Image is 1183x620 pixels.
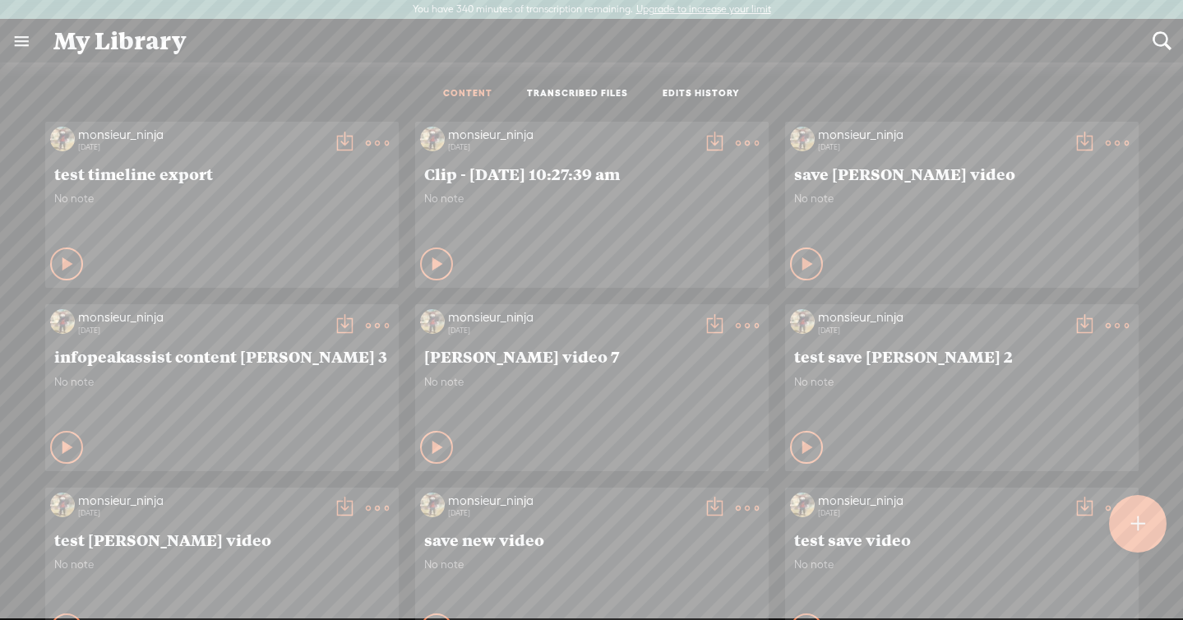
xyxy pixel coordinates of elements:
span: No note [54,375,390,389]
span: No note [424,192,760,206]
span: [PERSON_NAME] video 7 [424,346,760,366]
img: http%3A%2F%2Fres.cloudinary.com%2Ftrebble-fm%2Fimage%2Fupload%2Fv1709343596%2Fcom.trebble.trebble... [50,127,75,151]
div: My Library [42,20,1141,62]
div: monsieur_ninja [448,309,695,326]
div: monsieur_ninja [818,127,1065,143]
span: No note [424,375,760,389]
div: monsieur_ninja [448,127,695,143]
img: http%3A%2F%2Fres.cloudinary.com%2Ftrebble-fm%2Fimage%2Fupload%2Fv1709343596%2Fcom.trebble.trebble... [50,309,75,334]
a: TRANSCRIBED FILES [527,87,628,101]
div: [DATE] [78,142,325,152]
div: [DATE] [448,142,695,152]
img: http%3A%2F%2Fres.cloudinary.com%2Ftrebble-fm%2Fimage%2Fupload%2Fv1709343596%2Fcom.trebble.trebble... [790,493,815,517]
div: monsieur_ninja [78,309,325,326]
span: No note [794,558,1130,571]
img: http%3A%2F%2Fres.cloudinary.com%2Ftrebble-fm%2Fimage%2Fupload%2Fv1709343596%2Fcom.trebble.trebble... [420,493,445,517]
img: http%3A%2F%2Fres.cloudinary.com%2Ftrebble-fm%2Fimage%2Fupload%2Fv1709343596%2Fcom.trebble.trebble... [50,493,75,517]
span: save [PERSON_NAME] video [794,164,1130,183]
span: No note [424,558,760,571]
span: test save video [794,530,1130,549]
div: monsieur_ninja [818,309,1065,326]
img: http%3A%2F%2Fres.cloudinary.com%2Ftrebble-fm%2Fimage%2Fupload%2Fv1709343596%2Fcom.trebble.trebble... [420,309,445,334]
span: Clip - [DATE] 10:27:39 am [424,164,760,183]
div: monsieur_ninja [78,127,325,143]
span: No note [54,192,390,206]
div: [DATE] [448,326,695,335]
img: http%3A%2F%2Fres.cloudinary.com%2Ftrebble-fm%2Fimage%2Fupload%2Fv1709343596%2Fcom.trebble.trebble... [420,127,445,151]
img: http%3A%2F%2Fres.cloudinary.com%2Ftrebble-fm%2Fimage%2Fupload%2Fv1709343596%2Fcom.trebble.trebble... [790,127,815,151]
div: [DATE] [448,508,695,518]
a: CONTENT [443,87,492,101]
span: No note [54,558,390,571]
img: http%3A%2F%2Fres.cloudinary.com%2Ftrebble-fm%2Fimage%2Fupload%2Fv1709343596%2Fcom.trebble.trebble... [790,309,815,334]
label: You have 340 minutes of transcription remaining. [413,3,633,16]
span: infopeakassist content [PERSON_NAME] 3 [54,346,390,366]
span: No note [794,375,1130,389]
div: monsieur_ninja [448,493,695,509]
div: [DATE] [818,508,1065,518]
div: [DATE] [78,508,325,518]
span: test timeline export [54,164,390,183]
label: Upgrade to increase your limit [636,3,771,16]
span: No note [794,192,1130,206]
span: save new video [424,530,760,549]
div: [DATE] [78,326,325,335]
a: EDITS HISTORY [663,87,740,101]
span: test save [PERSON_NAME] 2 [794,346,1130,366]
div: [DATE] [818,142,1065,152]
div: [DATE] [818,326,1065,335]
span: test [PERSON_NAME] video [54,530,390,549]
div: monsieur_ninja [818,493,1065,509]
div: monsieur_ninja [78,493,325,509]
